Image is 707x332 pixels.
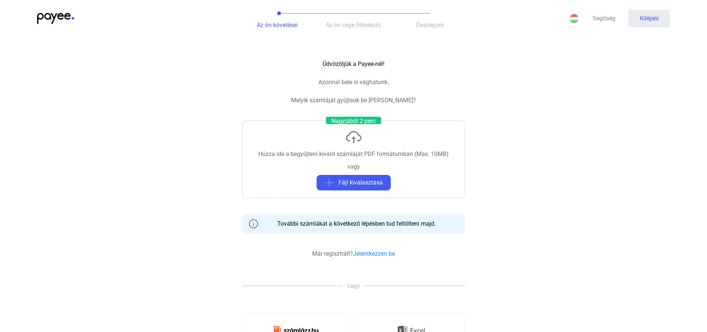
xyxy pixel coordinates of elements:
font: Összegzés [416,21,444,29]
font: Fájl kiválasztása [338,179,383,186]
font: Az ön cége (Hitelező) [326,21,381,29]
font: Melyik számláját gyűjtsük be [PERSON_NAME]? [291,97,416,104]
img: info-szürke-körvonal [249,219,258,228]
font: vagy [347,282,360,289]
img: HU [570,14,579,23]
font: Az ön követései [257,21,298,29]
a: Jelentkezzen be [353,250,395,257]
font: Üdvözöljük a Payee-nél! [323,60,384,67]
button: Kilépés [628,10,670,27]
button: HU [565,10,583,27]
font: Nagyjából 2 perc [331,117,376,124]
a: Segítség [583,10,625,27]
font: Kilépés [640,15,659,22]
img: plusz szürke [325,178,334,187]
font: További számlákat a következő lépésben tud feltölteni majd. [277,220,436,227]
img: feltöltés-felhő [345,128,363,146]
img: kedvezményezett-logó [37,13,74,24]
font: Már regisztrált? [312,250,353,257]
font: Azonnal bele is vághatunk. [318,79,389,86]
font: Segítség [593,15,615,22]
button: plusz szürkeFájl kiválasztása [317,175,391,190]
font: vagy [347,163,360,170]
font: Húzza ide a begyűjteni kívánt számláját PDF formátumban (Max. 10MB) [258,150,449,157]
